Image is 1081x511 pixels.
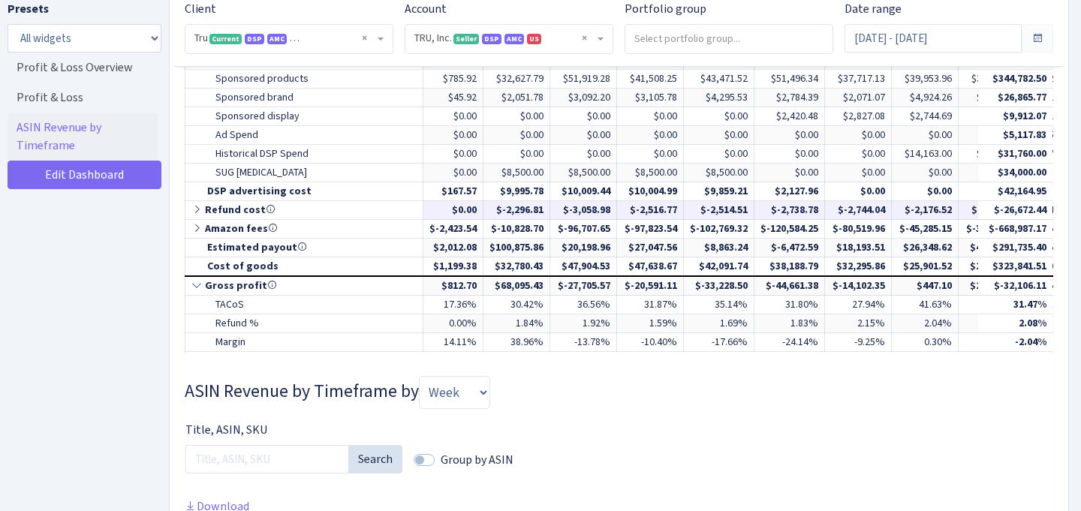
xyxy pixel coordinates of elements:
[978,276,1053,295] td: $-32,106.11
[185,421,267,439] label: Title, ASIN, SKU
[617,201,684,220] td: $-2,516.77
[959,333,1025,352] td: 15.20%
[959,126,1025,145] td: $0.00
[959,239,1025,257] td: $48,796.31
[754,257,825,276] td: $38,188.79
[754,201,825,220] td: $-2,738.78
[267,34,287,44] span: AMC
[423,89,483,107] td: $45.92
[423,145,483,164] td: $0.00
[825,182,892,201] td: $0.00
[617,107,684,126] td: $0.00
[825,314,892,333] td: 2.15%
[684,89,754,107] td: $4,295.53
[423,70,483,89] td: $785.92
[959,70,1025,89] td: $32,605.34
[892,145,959,164] td: $14,163.00
[482,34,501,44] span: DSP
[8,83,158,113] a: Profit & Loss
[959,296,1025,314] td: 30.58%
[617,126,684,145] td: $0.00
[483,201,550,220] td: $-2,296.81
[978,145,1053,164] td: $31,760.00
[185,376,1053,409] h3: Widget #29
[825,239,892,257] td: $18,193.51
[754,333,825,352] td: -24.14%
[959,107,1025,126] td: $906.81
[185,25,393,53] span: Tru <span class="badge badge-success">Current</span><span class="badge badge-primary">DSP</span><...
[754,70,825,89] td: $51,496.34
[423,257,483,276] td: $1,199.38
[978,296,1053,314] td: 31.47%
[423,276,483,295] td: $812.70
[209,34,242,44] span: Current
[754,296,825,314] td: 31.80%
[483,107,550,126] td: $0.00
[423,201,483,220] td: $0.00
[959,145,1025,164] td: $9,931.00
[959,276,1025,295] td: $23,134.30
[684,239,754,257] td: $8,863.24
[194,31,375,46] span: Tru <span class="badge badge-success">Current</span><span class="badge badge-primary">DSP</span><...
[185,220,423,239] td: Amazon fees
[892,182,959,201] td: $0.00
[550,276,617,295] td: $-27,705.57
[684,201,754,220] td: $-2,514.51
[978,107,1053,126] td: $9,912.07
[892,276,959,295] td: $447.10
[684,107,754,126] td: $0.00
[825,89,892,107] td: $2,071.07
[978,164,1053,182] td: $34,000.00
[684,296,754,314] td: 35.14%
[185,164,423,182] td: SUG [MEDICAL_DATA]
[959,220,1025,239] td: $-36,081.99
[625,25,833,52] input: Select portfolio group...
[978,201,1053,220] td: $-26,672.44
[441,451,513,469] label: Group by ASIN
[825,70,892,89] td: $37,717.13
[754,89,825,107] td: $2,784.39
[423,314,483,333] td: 0.00%
[684,164,754,182] td: $8,500.00
[582,31,587,46] span: Remove all items
[754,126,825,145] td: $0.00
[405,25,613,53] span: TRU, Inc. <span class="badge badge-success">Seller</span><span class="badge badge-primary">DSP</s...
[185,257,423,276] td: Cost of goods
[754,107,825,126] td: $2,420.48
[978,239,1053,257] td: $291,735.40
[617,164,684,182] td: $8,500.00
[423,164,483,182] td: $0.00
[483,220,550,239] td: $-10,828.70
[550,164,617,182] td: $8,500.00
[892,201,959,220] td: $-2,176.52
[185,276,423,295] td: Gross profit
[892,89,959,107] td: $4,924.26
[617,239,684,257] td: $27,047.56
[550,107,617,126] td: $0.00
[978,220,1053,239] td: $-668,987.17
[959,257,1025,276] td: $25,662.01
[550,314,617,333] td: 1.92%
[483,182,550,201] td: $9,995.78
[550,182,617,201] td: $10,009.44
[892,107,959,126] td: $2,744.69
[892,333,959,352] td: 0.30%
[617,276,684,295] td: $-20,591.11
[185,107,423,126] td: Sponsored display
[617,70,684,89] td: $41,508.25
[483,333,550,352] td: 38.96%
[483,164,550,182] td: $8,500.00
[825,333,892,352] td: -9.25%
[290,34,369,44] span: Ask [PERSON_NAME]
[185,333,423,352] td: Margin
[684,257,754,276] td: $42,091.74
[892,164,959,182] td: $0.00
[825,201,892,220] td: $-2,744.04
[483,257,550,276] td: $32,780.43
[483,276,550,295] td: $68,095.43
[892,239,959,257] td: $26,348.62
[245,34,264,44] span: DSP
[978,314,1053,333] td: 2.08%
[550,296,617,314] td: 36.56%
[892,70,959,89] td: $39,953.96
